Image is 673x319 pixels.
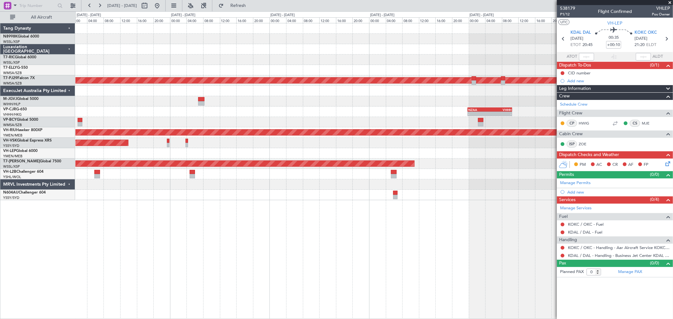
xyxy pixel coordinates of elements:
[571,36,584,42] span: [DATE]
[3,154,22,159] a: YMEN/MEB
[3,191,46,194] a: N604AUChallenger 604
[220,17,237,23] div: 12:00
[490,108,511,112] div: VHHH
[70,17,87,23] div: 00:00
[502,17,519,23] div: 08:00
[635,30,657,36] span: KOKC OKC
[635,42,645,48] span: 21:20
[3,107,27,111] a: VP-CJRG-650
[319,17,336,23] div: 12:00
[609,35,619,41] span: 00:35
[352,17,369,23] div: 20:00
[3,107,16,111] span: VP-CJR
[635,36,647,42] span: [DATE]
[568,222,604,227] a: KOKC / OKC - Fuel
[369,17,386,23] div: 00:00
[652,54,663,60] span: ALDT
[170,17,187,23] div: 00:00
[485,17,502,23] div: 04:00
[3,39,20,44] a: WSSL/XSP
[3,71,22,75] a: WMSA/SZB
[568,70,591,76] div: CID number
[490,112,511,116] div: -
[3,159,40,163] span: T7-[PERSON_NAME]
[560,101,587,108] a: Schedule Crew
[153,17,170,23] div: 20:00
[644,162,648,168] span: FP
[452,17,469,23] div: 20:00
[3,149,38,153] a: VH-LEPGlobal 6000
[3,128,16,132] span: VH-RIU
[567,141,577,148] div: ISP
[286,17,303,23] div: 04:00
[469,17,486,23] div: 00:00
[3,164,20,169] a: WSSL/XSP
[3,175,21,179] a: YSHL/WOL
[560,205,592,212] a: Manage Services
[3,55,15,59] span: T7-RIC
[567,120,577,127] div: CP
[559,110,582,117] span: Flight Crew
[336,17,353,23] div: 16:00
[215,1,253,11] button: Refresh
[16,15,67,20] span: All Aircraft
[568,253,670,258] a: KDAL / DAL - Handling - Business Jet Center KDAL / DAL
[470,13,494,18] div: [DATE] - [DATE]
[560,12,575,17] span: P1/12
[270,13,295,18] div: [DATE] - [DATE]
[77,13,101,18] div: [DATE] - [DATE]
[518,17,535,23] div: 12:00
[580,162,586,168] span: PM
[137,17,154,23] div: 16:00
[630,120,640,127] div: CS
[559,62,591,69] span: Dispatch To-Dos
[618,269,642,275] a: Manage PAX
[3,60,20,65] a: WSSL/XSP
[559,130,583,138] span: Cabin Crew
[579,120,593,126] a: HWIG
[386,17,403,23] div: 04:00
[3,76,17,80] span: T7-PJ29
[583,42,593,48] span: 20:45
[567,78,670,84] div: Add new
[3,133,22,138] a: YMEN/MEB
[3,112,22,117] a: VHHH/HKG
[3,143,19,148] a: YSSY/SYD
[650,171,659,178] span: (0/0)
[650,196,659,203] span: (0/4)
[559,236,577,244] span: Handling
[269,17,286,23] div: 00:00
[598,9,632,15] div: Flight Confirmed
[3,118,38,122] a: VP-BCYGlobal 5000
[567,54,577,60] span: ATOT
[3,76,35,80] a: T7-PJ29Falcon 7X
[3,118,17,122] span: VP-BCY
[3,102,21,107] a: WIHH/HLP
[103,17,120,23] div: 08:00
[186,17,203,23] div: 04:00
[236,17,253,23] div: 16:00
[571,30,591,36] span: KDAL DAL
[559,93,570,100] span: Crew
[3,97,38,101] a: M-JGVJGlobal 5000
[3,191,19,194] span: N604AU
[560,180,591,186] a: Manage Permits
[652,5,670,12] span: VHLEP
[3,159,61,163] a: T7-[PERSON_NAME]Global 7500
[3,81,22,86] a: WMSA/SZB
[642,120,656,126] a: MJE
[559,260,566,267] span: Pax
[3,149,16,153] span: VH-LEP
[568,245,670,250] a: KOKC / OKC - Handling - Aar Aircraft Service KOKC / OKC
[628,162,633,168] span: AF
[402,17,419,23] div: 08:00
[3,123,22,127] a: WMSA/SZB
[19,1,56,10] input: Trip Number
[552,17,568,23] div: 20:00
[120,17,137,23] div: 12:00
[558,19,570,25] button: UTC
[579,141,593,147] a: ZOE
[559,196,576,204] span: Services
[579,53,594,61] input: --:--
[3,128,42,132] a: VH-RIUHawker 800XP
